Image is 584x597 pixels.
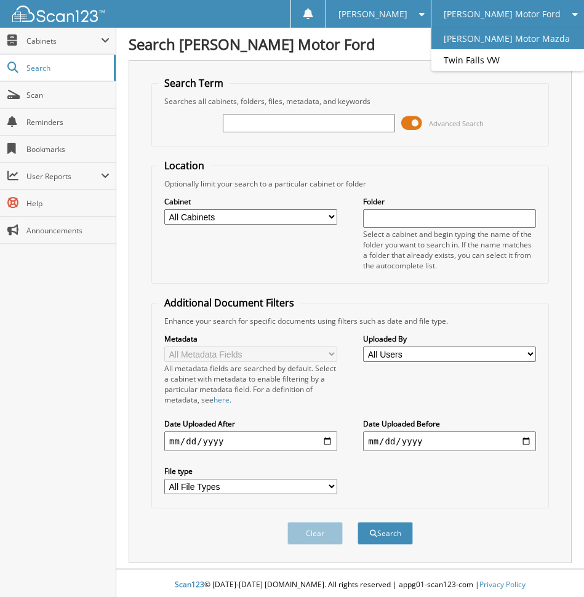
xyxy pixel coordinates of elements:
label: Folder [363,196,536,207]
span: Announcements [26,225,110,236]
h1: Search [PERSON_NAME] Motor Ford [129,34,572,54]
span: Help [26,198,110,209]
span: Bookmarks [26,144,110,154]
label: Uploaded By [363,334,536,344]
div: All metadata fields are searched by default. Select a cabinet with metadata to enable filtering b... [164,363,337,405]
a: Twin Falls VW [431,49,584,71]
span: Scan123 [175,579,204,590]
iframe: Chat Widget [522,538,584,597]
label: Date Uploaded After [164,419,337,429]
legend: Search Term [158,76,230,90]
a: Privacy Policy [479,579,526,590]
span: Advanced Search [429,119,484,128]
legend: Additional Document Filters [158,296,300,310]
span: Reminders [26,117,110,127]
img: scan123-logo-white.svg [12,6,105,22]
a: [PERSON_NAME] Motor Mazda [431,28,584,49]
div: Enhance your search for specific documents using filters such as date and file type. [158,316,542,326]
span: Scan [26,90,110,100]
div: Select a cabinet and begin typing the name of the folder you want to search in. If the name match... [363,229,536,271]
input: start [164,431,337,451]
div: Optionally limit your search to a particular cabinet or folder [158,178,542,189]
span: [PERSON_NAME] Motor Ford [444,10,561,18]
span: Cabinets [26,36,101,46]
label: File type [164,466,337,476]
label: Date Uploaded Before [363,419,536,429]
legend: Location [158,159,210,172]
label: Cabinet [164,196,337,207]
input: end [363,431,536,451]
button: Clear [287,522,343,545]
button: Search [358,522,413,545]
span: User Reports [26,171,101,182]
span: [PERSON_NAME] [338,10,407,18]
div: Searches all cabinets, folders, files, metadata, and keywords [158,96,542,106]
label: Metadata [164,334,337,344]
a: here [214,395,230,405]
span: Search [26,63,108,73]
